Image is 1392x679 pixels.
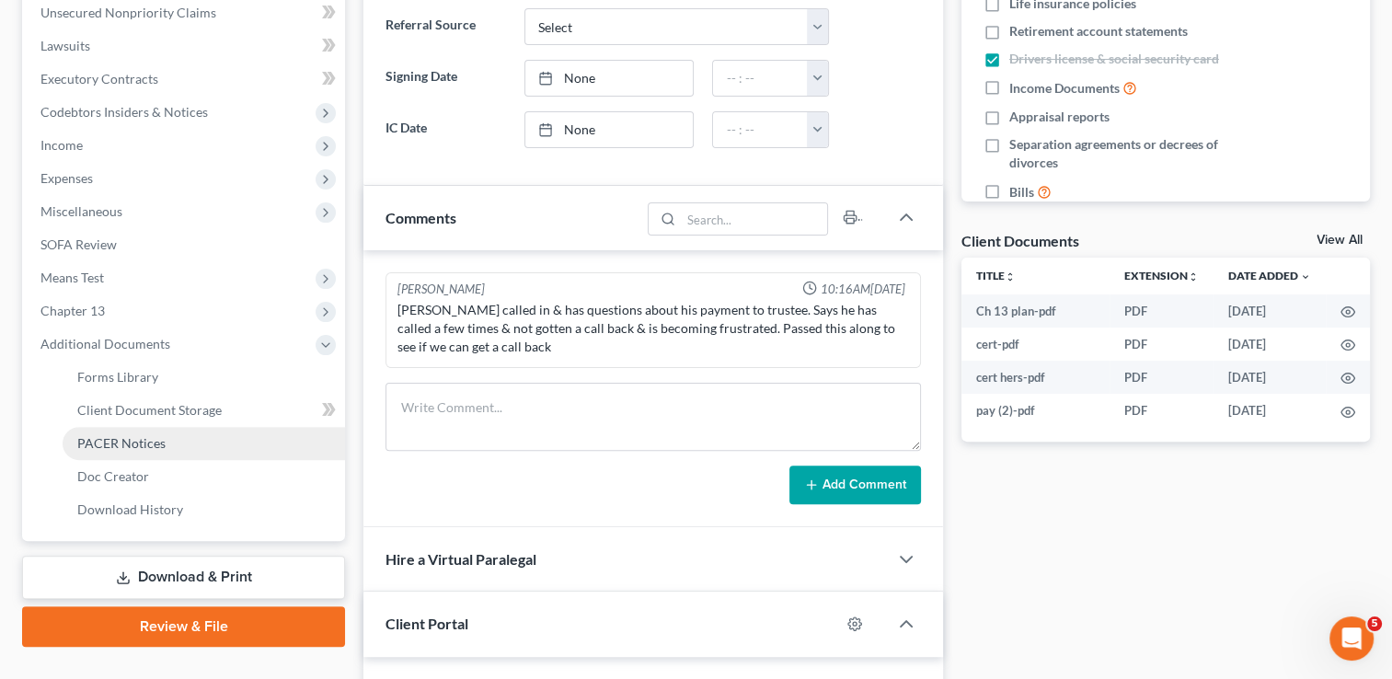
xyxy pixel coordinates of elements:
a: None [525,112,694,147]
a: SOFA Review [26,228,345,261]
input: Search... [681,203,827,235]
span: Comments [385,209,456,226]
input: -- : -- [713,61,808,96]
span: Chapter 13 [40,303,105,318]
label: Signing Date [376,60,514,97]
a: Lawsuits [26,29,345,63]
div: [PERSON_NAME] [397,281,485,298]
a: View All [1317,234,1363,247]
td: Ch 13 plan-pdf [961,294,1110,328]
span: Client Document Storage [77,402,222,418]
a: PACER Notices [63,427,345,460]
td: cert hers-pdf [961,361,1110,394]
input: -- : -- [713,112,808,147]
span: Retirement account statements [1009,22,1188,40]
span: Means Test [40,270,104,285]
i: unfold_more [1188,271,1199,282]
a: Client Document Storage [63,394,345,427]
td: [DATE] [1214,294,1326,328]
span: Codebtors Insiders & Notices [40,104,208,120]
span: 5 [1367,616,1382,631]
a: Forms Library [63,361,345,394]
a: Titleunfold_more [976,269,1016,282]
span: Income Documents [1009,79,1120,98]
td: PDF [1110,328,1214,361]
span: Forms Library [77,369,158,385]
a: Date Added expand_more [1228,269,1311,282]
div: [PERSON_NAME] called in & has questions about his payment to trustee. Says he has called a few ti... [397,301,909,356]
td: [DATE] [1214,328,1326,361]
i: unfold_more [1005,271,1016,282]
span: Separation agreements or decrees of divorces [1009,135,1252,172]
td: [DATE] [1214,394,1326,427]
span: Miscellaneous [40,203,122,219]
a: Review & File [22,606,345,647]
a: Executory Contracts [26,63,345,96]
span: Client Portal [385,615,468,632]
td: pay (2)-pdf [961,394,1110,427]
span: Additional Documents [40,336,170,351]
span: PACER Notices [77,435,166,451]
a: Download History [63,493,345,526]
span: Income [40,137,83,153]
span: Hire a Virtual Paralegal [385,550,536,568]
span: Bills [1009,183,1034,201]
label: Referral Source [376,8,514,45]
button: Add Comment [789,466,921,504]
span: Doc Creator [77,468,149,484]
td: [DATE] [1214,361,1326,394]
span: 10:16AM[DATE] [821,281,905,298]
td: cert-pdf [961,328,1110,361]
a: Doc Creator [63,460,345,493]
span: Expenses [40,170,93,186]
label: IC Date [376,111,514,148]
span: Drivers license & social security card [1009,50,1219,68]
iframe: Intercom live chat [1329,616,1374,661]
a: Download & Print [22,556,345,599]
td: PDF [1110,361,1214,394]
a: Extensionunfold_more [1124,269,1199,282]
i: expand_more [1300,271,1311,282]
a: None [525,61,694,96]
span: Appraisal reports [1009,108,1110,126]
span: Lawsuits [40,38,90,53]
td: PDF [1110,294,1214,328]
span: Unsecured Nonpriority Claims [40,5,216,20]
div: Client Documents [961,231,1079,250]
span: Download History [77,501,183,517]
td: PDF [1110,394,1214,427]
span: SOFA Review [40,236,117,252]
span: Executory Contracts [40,71,158,86]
